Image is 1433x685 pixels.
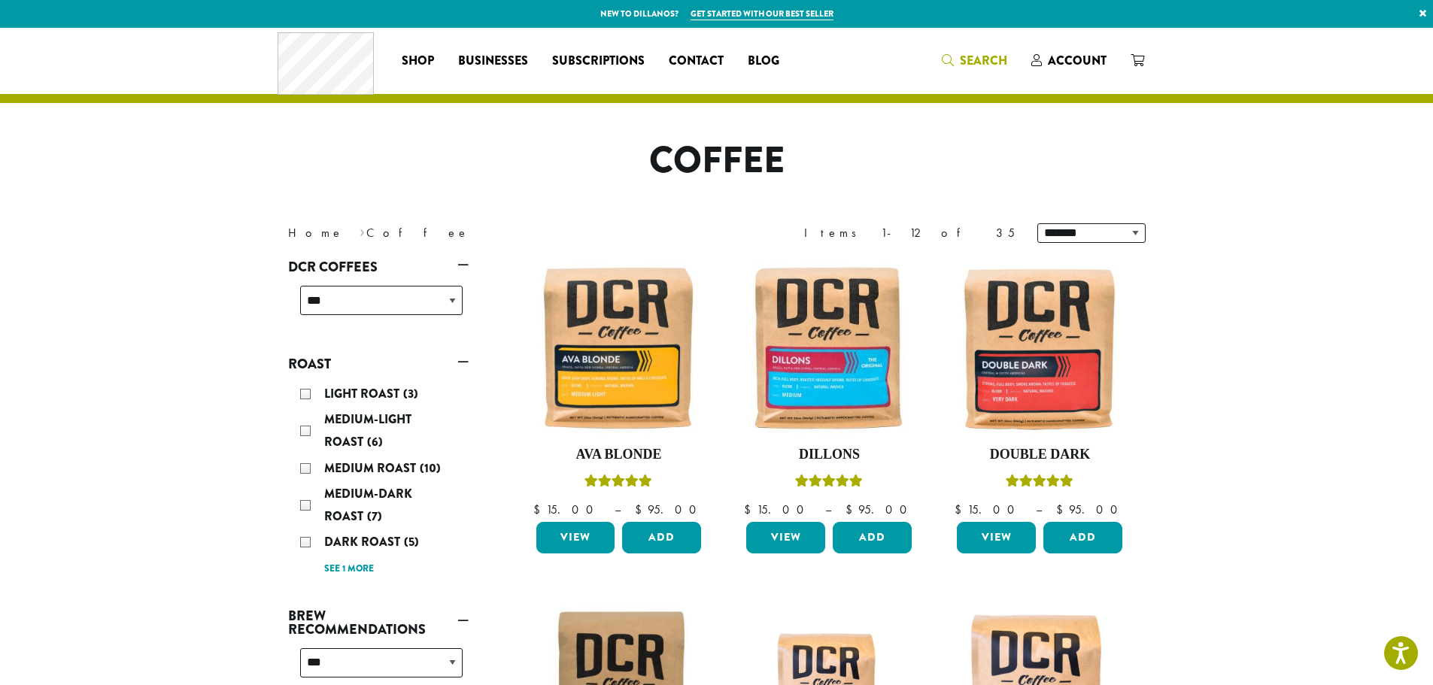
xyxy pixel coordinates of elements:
[957,522,1036,553] a: View
[795,472,863,495] div: Rated 5.00 out of 5
[288,254,469,280] a: DCR Coffees
[742,262,915,516] a: DillonsRated 5.00 out of 5
[533,502,600,517] bdi: 15.00
[404,533,419,550] span: (5)
[691,8,833,20] a: Get started with our best seller
[615,502,621,517] span: –
[288,225,344,241] a: Home
[532,262,705,435] img: Ava-Blonde-12oz-1-300x300.jpg
[833,522,912,553] button: Add
[846,502,858,517] span: $
[288,224,694,242] nav: Breadcrumb
[825,502,831,517] span: –
[288,280,469,333] div: DCR Coffees
[360,219,365,242] span: ›
[744,502,811,517] bdi: 15.00
[1056,502,1069,517] span: $
[955,502,967,517] span: $
[804,224,1015,242] div: Items 1-12 of 35
[1036,502,1042,517] span: –
[960,52,1007,69] span: Search
[748,52,779,71] span: Blog
[953,447,1126,463] h4: Double Dark
[324,562,374,577] a: See 1 more
[930,48,1019,73] a: Search
[324,533,404,550] span: Dark Roast
[953,262,1126,516] a: Double DarkRated 4.50 out of 5
[367,433,383,450] span: (6)
[324,459,420,477] span: Medium Roast
[746,522,825,553] a: View
[288,377,469,585] div: Roast
[402,52,434,71] span: Shop
[635,502,703,517] bdi: 95.00
[742,447,915,463] h4: Dillons
[277,139,1157,183] h1: Coffee
[742,262,915,435] img: Dillons-12oz-300x300.jpg
[403,385,418,402] span: (3)
[536,522,615,553] a: View
[533,262,706,516] a: Ava BlondeRated 5.00 out of 5
[1056,502,1125,517] bdi: 95.00
[1006,472,1073,495] div: Rated 4.50 out of 5
[846,502,914,517] bdi: 95.00
[458,52,528,71] span: Businesses
[420,459,441,477] span: (10)
[533,447,706,463] h4: Ava Blonde
[533,502,546,517] span: $
[955,502,1022,517] bdi: 15.00
[324,485,412,525] span: Medium-Dark Roast
[744,502,757,517] span: $
[584,472,652,495] div: Rated 5.00 out of 5
[552,52,645,71] span: Subscriptions
[390,49,446,73] a: Shop
[1048,52,1107,69] span: Account
[367,508,382,525] span: (7)
[1043,522,1122,553] button: Add
[324,385,403,402] span: Light Roast
[288,603,469,642] a: Brew Recommendations
[622,522,701,553] button: Add
[288,351,469,377] a: Roast
[635,502,648,517] span: $
[953,262,1126,435] img: Double-Dark-12oz-300x300.jpg
[669,52,724,71] span: Contact
[324,411,411,450] span: Medium-Light Roast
